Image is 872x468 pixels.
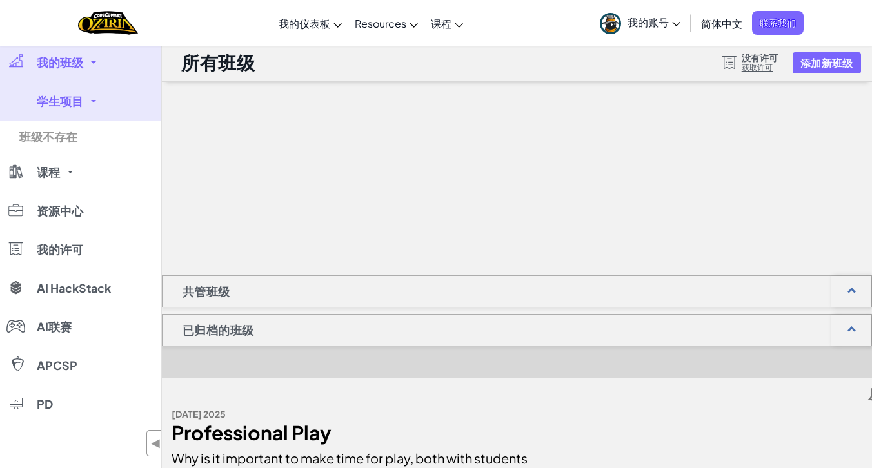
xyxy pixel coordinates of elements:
[695,6,749,41] a: 简体中文
[37,282,111,294] span: AI HackStack
[172,424,530,442] div: Professional Play
[593,3,687,43] a: 我的账号
[279,17,330,30] span: 我的仪表板
[793,52,860,73] button: 添加新班级
[752,11,804,35] a: 联系我们
[172,405,530,424] div: [DATE] 2025
[163,275,250,307] h1: 共管班级
[431,17,451,30] span: 课程
[742,52,778,63] span: 没有许可
[742,63,778,73] a: 获取许可
[628,15,680,29] span: 我的账号
[78,10,138,36] img: Home
[600,13,621,34] img: avatar
[37,244,83,255] span: 我的许可
[701,17,742,30] span: 简体中文
[424,6,470,41] a: 课程
[150,434,161,453] span: ◀
[37,57,83,68] span: 我的班级
[181,50,255,75] h1: 所有班级
[37,321,72,333] span: AI联赛
[272,6,348,41] a: 我的仪表板
[37,205,83,217] span: 资源中心
[348,6,424,41] a: Resources
[78,10,138,36] a: Ozaria by CodeCombat logo
[37,166,60,178] span: 课程
[355,17,406,30] span: Resources
[163,314,273,346] h1: 已归档的班级
[37,95,83,107] span: 学生项目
